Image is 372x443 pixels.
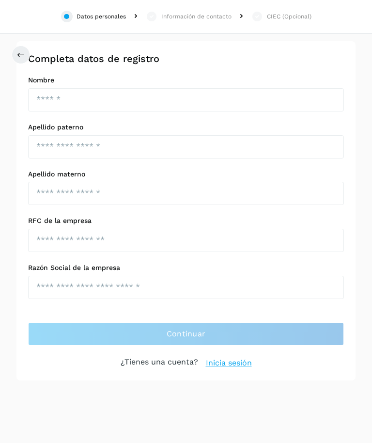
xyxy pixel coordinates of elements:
span: Continuar [167,329,206,339]
div: CIEC (Opcional) [267,12,311,21]
p: ¿Tienes una cuenta? [121,357,198,369]
label: Apellido materno [28,170,344,178]
label: Apellido paterno [28,123,344,131]
div: Datos personales [77,12,126,21]
h2: Completa datos de registro [28,53,344,64]
label: Nombre [28,76,344,84]
button: Continuar [28,322,344,346]
div: Información de contacto [161,12,232,21]
label: RFC de la empresa [28,217,344,225]
a: Inicia sesión [206,357,252,369]
label: Razón Social de la empresa [28,264,344,272]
